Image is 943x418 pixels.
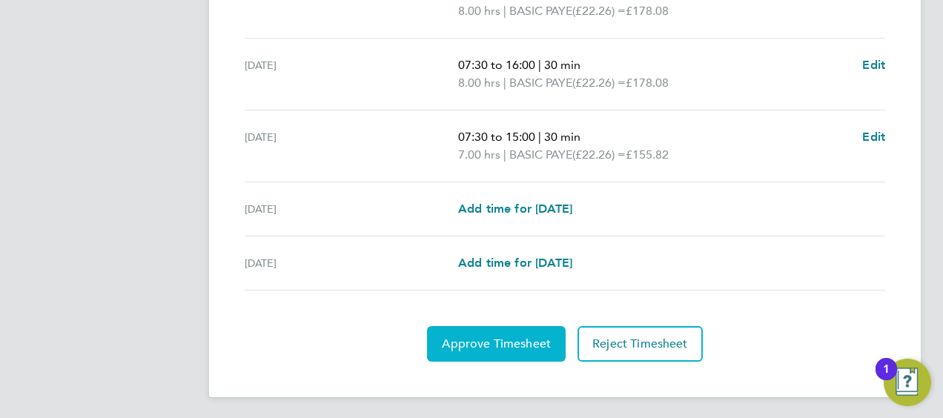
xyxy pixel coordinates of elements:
[626,76,669,90] span: £178.08
[538,58,541,72] span: |
[503,4,506,18] span: |
[458,147,500,162] span: 7.00 hrs
[458,4,500,18] span: 8.00 hrs
[245,56,458,92] div: [DATE]
[503,76,506,90] span: |
[592,336,688,351] span: Reject Timesheet
[509,2,572,20] span: BASIC PAYE
[509,74,572,92] span: BASIC PAYE
[862,128,885,146] a: Edit
[245,200,458,218] div: [DATE]
[578,326,703,362] button: Reject Timesheet
[862,56,885,74] a: Edit
[538,130,541,144] span: |
[442,336,551,351] span: Approve Timesheet
[572,147,626,162] span: (£22.26) =
[245,128,458,164] div: [DATE]
[458,254,572,272] a: Add time for [DATE]
[544,130,580,144] span: 30 min
[245,254,458,272] div: [DATE]
[503,147,506,162] span: |
[458,202,572,216] span: Add time for [DATE]
[572,4,626,18] span: (£22.26) =
[626,4,669,18] span: £178.08
[626,147,669,162] span: £155.82
[427,326,566,362] button: Approve Timesheet
[458,200,572,218] a: Add time for [DATE]
[458,76,500,90] span: 8.00 hrs
[458,130,535,144] span: 07:30 to 15:00
[862,58,885,72] span: Edit
[883,369,890,388] div: 1
[509,146,572,164] span: BASIC PAYE
[544,58,580,72] span: 30 min
[884,359,931,406] button: Open Resource Center, 1 new notification
[458,256,572,270] span: Add time for [DATE]
[458,58,535,72] span: 07:30 to 16:00
[862,130,885,144] span: Edit
[572,76,626,90] span: (£22.26) =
